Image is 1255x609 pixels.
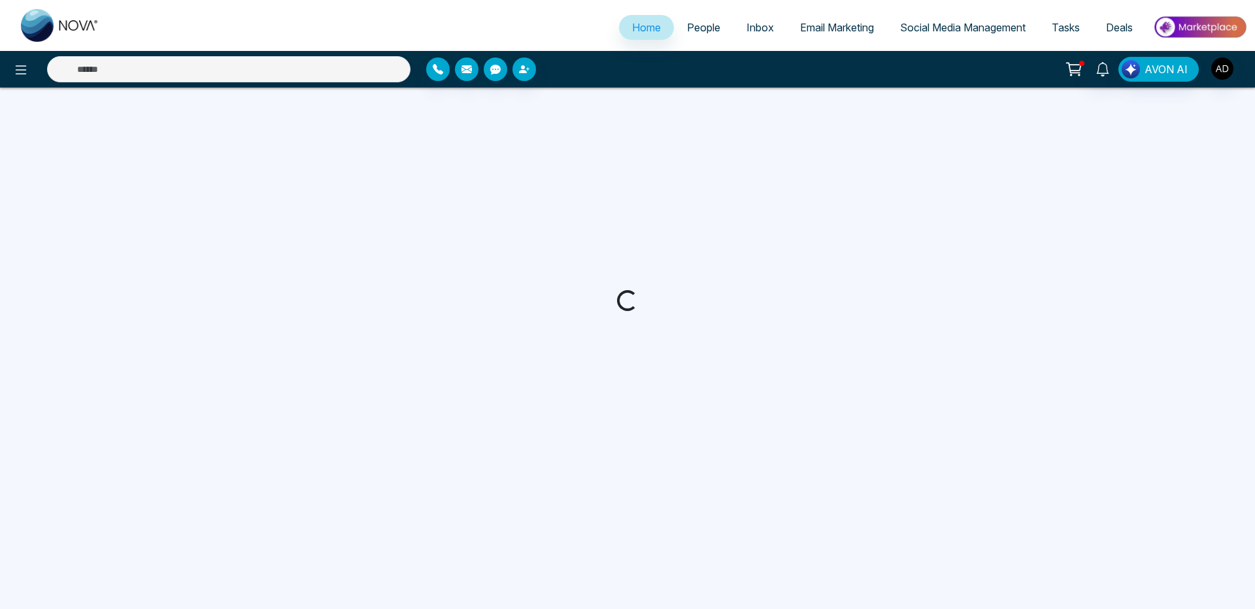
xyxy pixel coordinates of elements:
[1211,58,1233,80] img: User Avatar
[21,9,99,42] img: Nova CRM Logo
[1093,15,1146,40] a: Deals
[887,15,1039,40] a: Social Media Management
[787,15,887,40] a: Email Marketing
[1145,61,1188,77] span: AVON AI
[1052,21,1080,34] span: Tasks
[674,15,733,40] a: People
[1122,60,1140,78] img: Lead Flow
[746,21,774,34] span: Inbox
[1106,21,1133,34] span: Deals
[687,21,720,34] span: People
[632,21,661,34] span: Home
[800,21,874,34] span: Email Marketing
[900,21,1026,34] span: Social Media Management
[733,15,787,40] a: Inbox
[1118,57,1199,82] button: AVON AI
[1152,12,1247,42] img: Market-place.gif
[619,15,674,40] a: Home
[1039,15,1093,40] a: Tasks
